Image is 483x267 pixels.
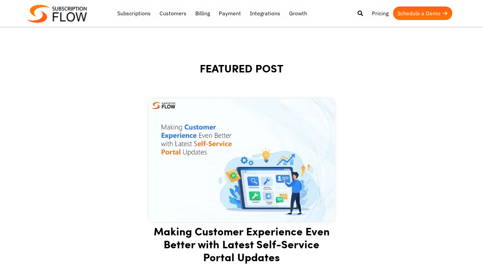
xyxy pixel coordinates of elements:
[245,6,285,20] a: Integrations
[155,6,191,20] a: Customers
[191,6,214,20] a: Billing
[149,99,334,222] img: Self-Service Portal Updates
[393,6,452,20] a: Schedule a Demo
[37,61,446,92] h1: FEATURED POST
[113,6,155,20] a: Subscriptions
[154,223,330,265] a: Making Customer Experience Even Better with Latest Self-Service Portal Updates
[285,6,312,20] a: Growth
[27,5,87,23] img: Subscriptionflow
[367,6,393,20] a: Pricing
[214,6,245,20] a: Payment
